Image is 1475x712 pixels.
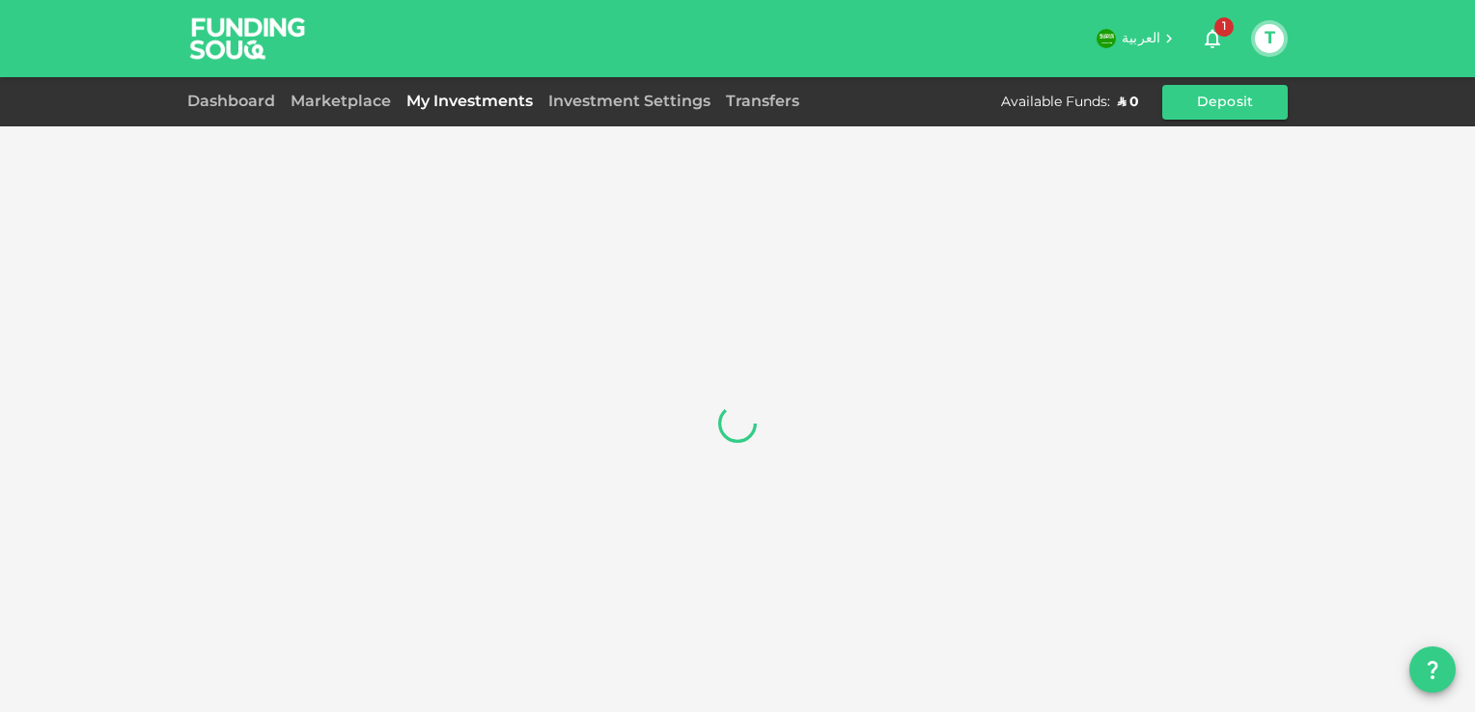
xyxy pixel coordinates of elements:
[187,95,283,109] a: Dashboard
[1193,19,1232,58] button: 1
[1409,646,1456,693] button: question
[399,95,541,109] a: My Investments
[1255,24,1284,53] button: T
[283,95,399,109] a: Marketplace
[1122,32,1160,45] span: العربية
[1001,93,1110,112] div: Available Funds :
[541,95,718,109] a: Investment Settings
[1118,93,1139,112] div: ʢ 0
[1097,29,1116,48] img: flag-sa.b9a346574cdc8950dd34b50780441f57.svg
[1162,85,1288,120] button: Deposit
[1214,17,1234,37] span: 1
[718,95,807,109] a: Transfers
